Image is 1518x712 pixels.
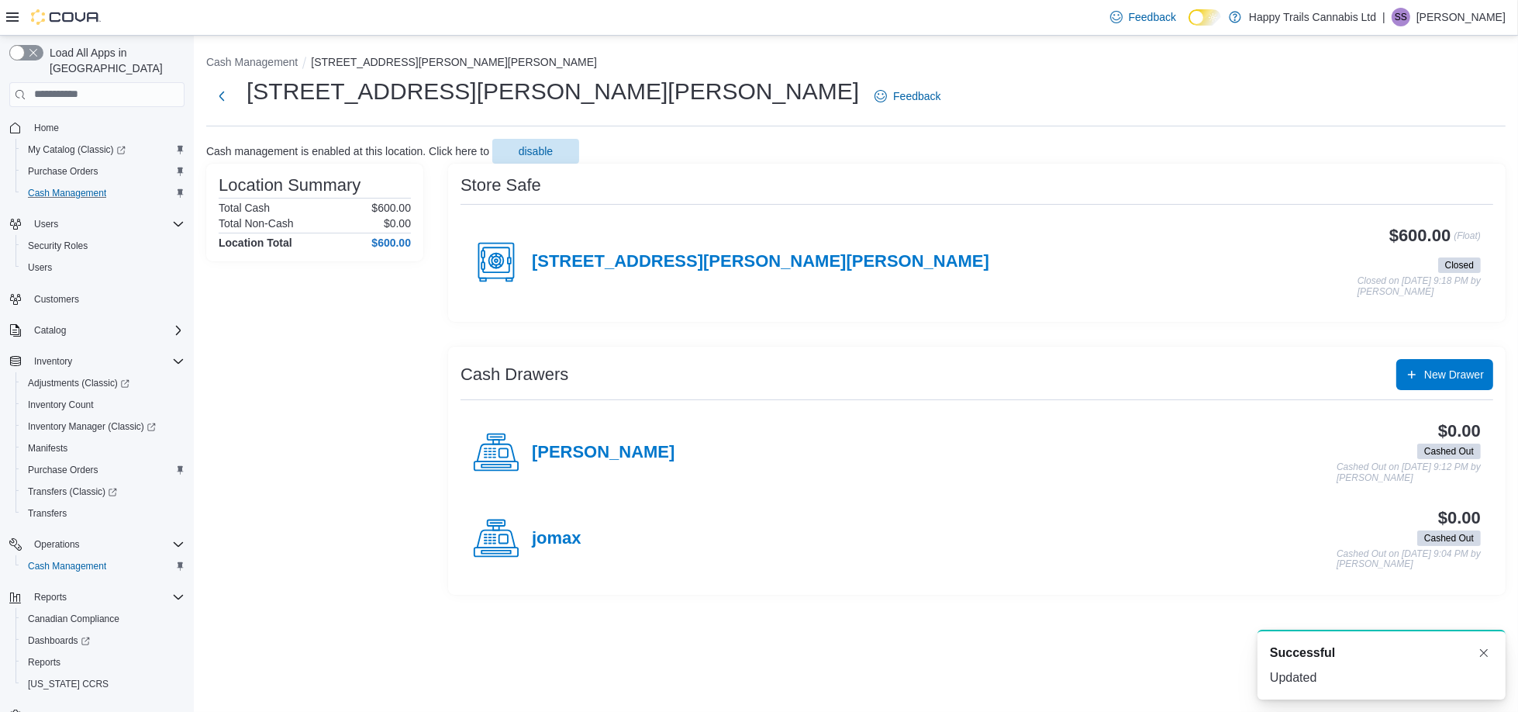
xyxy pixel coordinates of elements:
p: | [1382,8,1385,26]
a: Purchase Orders [22,162,105,181]
span: Load All Apps in [GEOGRAPHIC_DATA] [43,45,185,76]
h4: jomax [532,529,581,549]
nav: An example of EuiBreadcrumbs [206,54,1506,73]
button: Manifests [16,437,191,459]
span: Transfers [28,507,67,520]
span: SS [1395,8,1407,26]
button: Catalog [3,320,191,341]
span: Cash Management [28,187,106,199]
h4: [PERSON_NAME] [532,443,674,463]
a: Customers [28,290,85,309]
a: Adjustments (Classic) [22,374,136,392]
button: Security Roles [16,235,191,257]
button: Users [3,213,191,235]
span: Inventory Manager (Classic) [28,420,156,433]
button: [STREET_ADDRESS][PERSON_NAME][PERSON_NAME] [311,56,597,68]
span: Inventory Manager (Classic) [22,417,185,436]
p: Cash management is enabled at this location. Click here to [206,145,489,157]
a: Transfers [22,504,73,523]
span: [US_STATE] CCRS [28,678,109,690]
button: New Drawer [1396,359,1493,390]
span: My Catalog (Classic) [22,140,185,159]
a: Cash Management [22,557,112,575]
span: Customers [28,289,185,309]
span: Closed [1445,258,1474,272]
span: Users [28,215,185,233]
span: Home [28,118,185,137]
a: Transfers (Classic) [22,482,123,501]
span: Washington CCRS [22,675,185,693]
a: Security Roles [22,237,94,255]
span: Operations [28,535,185,554]
span: Inventory [28,352,185,371]
p: Happy Trails Cannabis Ltd [1249,8,1376,26]
h4: [STREET_ADDRESS][PERSON_NAME][PERSON_NAME] [532,252,989,272]
span: Cashed Out [1417,444,1481,459]
a: Adjustments (Classic) [16,372,191,394]
h3: Location Summary [219,176,361,195]
span: Canadian Compliance [22,610,185,628]
span: Users [22,258,185,277]
div: Notification [1270,644,1493,662]
span: Cashed Out [1424,444,1474,458]
button: Dismiss toast [1475,644,1493,662]
a: Home [28,119,65,137]
button: Home [3,116,191,139]
span: Transfers [22,504,185,523]
span: Purchase Orders [28,464,98,476]
p: Cashed Out on [DATE] 9:12 PM by [PERSON_NAME] [1337,462,1481,483]
span: Adjustments (Classic) [22,374,185,392]
button: Reports [16,652,191,673]
a: [US_STATE] CCRS [22,675,115,693]
span: New Drawer [1424,367,1484,382]
span: Catalog [28,321,185,340]
span: Cash Management [22,184,185,202]
button: Reports [3,586,191,608]
span: Cashed Out [1417,531,1481,546]
h3: Store Safe [461,176,541,195]
span: Reports [28,656,60,669]
span: Inventory Count [22,396,185,414]
p: $0.00 [384,217,411,230]
h4: Location Total [219,237,292,249]
button: Transfers [16,503,191,524]
p: $600.00 [371,202,411,214]
span: Security Roles [28,240,88,252]
a: Cash Management [22,184,112,202]
div: Updated [1270,669,1493,687]
img: Cova [31,9,101,25]
button: Next [206,81,237,112]
span: Canadian Compliance [28,613,119,625]
span: Cash Management [28,560,106,572]
button: Users [16,257,191,278]
span: Purchase Orders [22,461,185,479]
span: Cash Management [22,557,185,575]
a: Manifests [22,439,74,458]
button: Inventory Count [16,394,191,416]
span: Reports [34,591,67,603]
a: Inventory Count [22,396,100,414]
h6: Total Cash [219,202,270,214]
h4: $600.00 [371,237,411,249]
h3: $600.00 [1389,226,1451,245]
button: Inventory [28,352,78,371]
span: Users [28,261,52,274]
span: Cashed Out [1424,531,1474,545]
a: Inventory Manager (Classic) [16,416,191,437]
span: Home [34,122,59,134]
span: disable [519,143,553,159]
span: Customers [34,293,79,306]
span: Users [34,218,58,230]
h3: $0.00 [1438,509,1481,527]
h3: Cash Drawers [461,365,568,384]
span: Catalog [34,324,66,337]
button: [US_STATE] CCRS [16,673,191,695]
span: Closed [1438,257,1481,273]
button: Cash Management [16,555,191,577]
button: Operations [28,535,86,554]
span: Manifests [28,442,67,455]
span: Security Roles [22,237,185,255]
button: Canadian Compliance [16,608,191,630]
span: Manifests [22,439,185,458]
